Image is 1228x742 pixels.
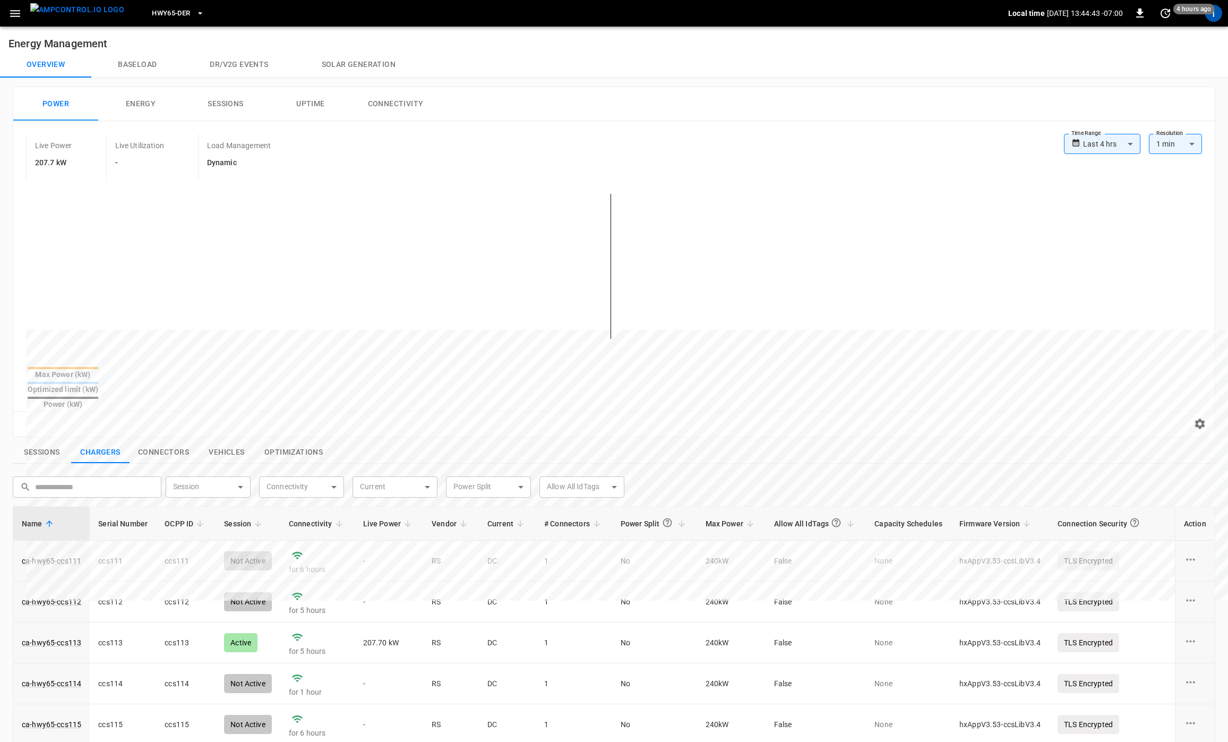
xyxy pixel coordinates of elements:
button: show latest vehicles [197,441,256,464]
button: show latest sessions [13,441,71,464]
p: Load Management [207,140,271,151]
button: show latest connectors [130,441,197,464]
span: Connectivity [289,517,346,530]
button: HWY65-DER [148,3,208,24]
button: Sessions [183,87,268,121]
button: Uptime [268,87,353,121]
a: ca-hwy65-ccs114 [22,678,81,689]
p: Local time [1008,8,1045,19]
img: ampcontrol.io logo [30,3,124,16]
button: set refresh interval [1157,5,1174,22]
a: ca-hwy65-ccs113 [22,637,81,648]
span: Session [224,517,265,530]
h6: - [115,157,164,169]
th: Action [1175,507,1215,541]
span: Current [487,517,527,530]
button: show latest optimizations [256,441,331,464]
div: Last 4 hrs [1083,134,1140,154]
span: # Connectors [544,517,604,530]
span: Live Power [363,517,415,530]
h6: Dynamic [207,157,271,169]
p: Live Utilization [115,140,164,151]
h6: 207.7 kW [35,157,72,169]
div: charge point options [1184,717,1206,732]
button: Solar generation [295,52,422,78]
button: Connectivity [353,87,438,121]
div: Connection Security [1058,513,1142,534]
button: show latest charge points [71,441,130,464]
span: Power Split [621,513,689,534]
span: OCPP ID [165,517,207,530]
span: Max Power [706,517,757,530]
span: HWY65-DER [152,7,190,20]
span: Name [22,517,56,530]
label: Resolution [1156,129,1183,138]
th: Capacity Schedules [866,507,951,541]
span: Allow All IdTags [774,513,857,534]
a: ca-hwy65-ccs111 [22,556,81,566]
p: [DATE] 13:44:43 -07:00 [1047,8,1123,19]
button: Power [13,87,98,121]
a: ca-hwy65-ccs115 [22,719,81,730]
div: charge point options [1184,553,1206,569]
button: Baseload [91,52,183,78]
th: Serial Number [90,507,156,541]
div: charge point options [1184,594,1206,610]
label: Time Range [1071,129,1101,138]
div: 1 min [1149,134,1202,154]
span: 4 hours ago [1173,4,1215,14]
span: Vendor [432,517,470,530]
button: Dr/V2G events [183,52,295,78]
div: charge point options [1184,635,1206,651]
div: profile-icon [1205,5,1222,22]
button: Energy [98,87,183,121]
div: charge point options [1184,676,1206,692]
p: Live Power [35,140,72,151]
span: Firmware Version [959,517,1034,530]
